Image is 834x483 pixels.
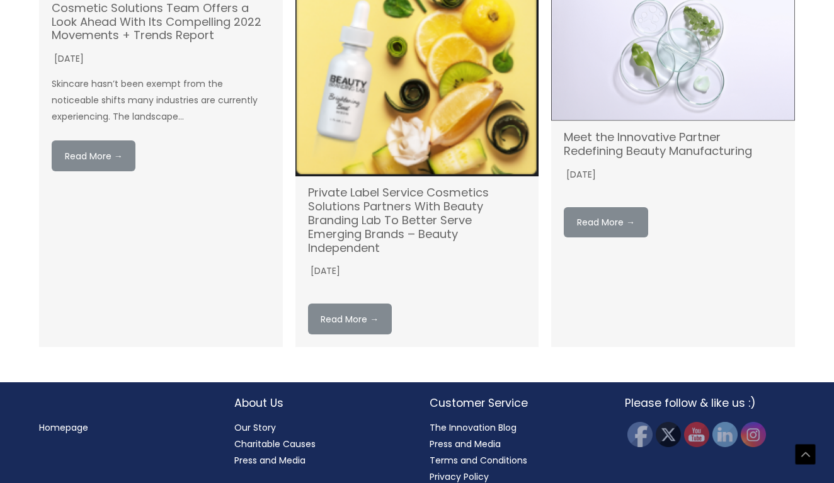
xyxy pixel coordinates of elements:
[656,422,681,447] img: Twitter
[564,207,648,238] a: Read More →
[52,52,84,66] time: [DATE]
[234,438,316,450] a: Charitable Causes
[308,264,340,278] time: [DATE]
[430,470,489,483] a: Privacy Policy
[430,421,517,434] a: The Innovation Blog
[564,168,596,182] time: [DATE]
[430,454,527,467] a: Terms and Conditions
[39,421,88,434] a: Homepage
[234,395,404,411] h2: About Us
[52,76,270,125] p: Skincare hasn’t been exempt from the noticeable shifts many industries are currently experiencing...
[234,454,306,467] a: Press and Media
[627,422,653,447] img: Facebook
[52,140,135,171] a: Read More →
[625,395,795,411] h2: Please follow & like us :)
[39,419,209,436] nav: Menu
[234,419,404,469] nav: About Us
[430,438,501,450] a: Press and Media
[430,395,600,411] h2: Customer Service
[308,304,392,334] a: Read More →
[308,185,489,255] a: Private Label Service Cosmetics Solutions Partners With Beauty Branding Lab To Better Serve Emerg...
[234,421,276,434] a: Our Story
[564,129,752,159] a: Meet the Innovative Partner Redefining Beauty Manufacturing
